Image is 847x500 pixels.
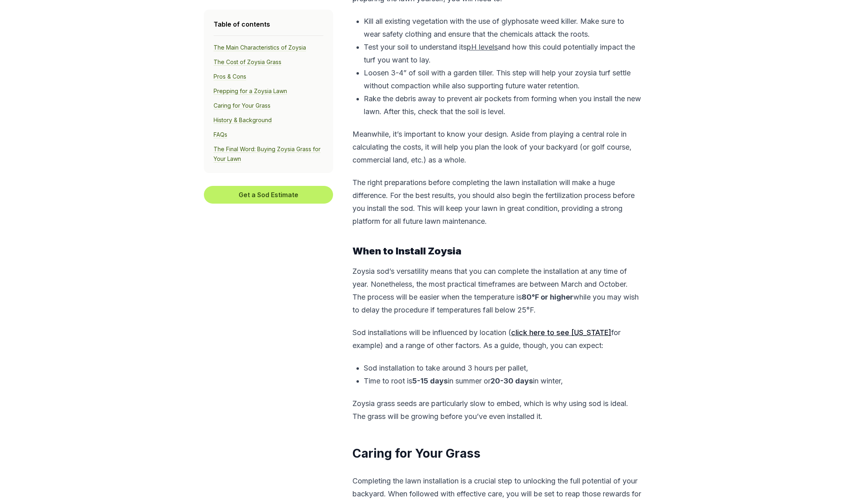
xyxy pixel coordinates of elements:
[214,102,270,109] a: Caring for Your Grass
[352,397,641,423] p: Zoysia grass seeds are particularly slow to embed, which is why using sod is ideal. The grass wil...
[352,128,641,167] p: Meanwhile, it’s important to know your design. Aside from playing a central role in calculating t...
[214,131,227,138] a: FAQs
[467,43,498,51] a: pH levels
[364,375,641,387] p: Time to root is in summer or in winter,
[214,146,321,162] a: The Final Word: Buying Zoysia Grass for Your Lawn
[522,293,573,301] b: 80°F or higher
[511,328,611,337] a: click here to see [US_STATE]
[364,92,641,118] p: Rake the debris away to prevent air pockets from forming when you install the new lawn. After thi...
[364,15,641,41] p: Kill all existing vegetation with the use of glyphosate weed killer. Make sure to wear safety clo...
[364,41,641,67] p: Test your soil to understand its and how this could potentially impact the turf you want to lay.
[214,73,246,80] a: Pros & Cons
[352,326,641,352] p: Sod installations will be influenced by location ( for example) and a range of other factors. As ...
[204,186,333,204] button: Get a Sod Estimate
[352,265,641,317] p: Zoysia sod’s versatility means that you can complete the installation at any time of year. Noneth...
[364,362,641,375] p: Sod installation to take around 3 hours per pallet,
[352,176,641,228] p: The right preparations before completing the lawn installation will make a huge difference. For t...
[491,377,533,385] b: 20-30 days
[214,117,272,124] a: History & Background
[364,67,641,92] p: Loosen 3-4” of soil with a garden tiller. This step will help your zoysia turf settle without com...
[214,87,287,95] a: Prepping for a Zoysia Lawn
[412,377,448,385] b: 5-15 days
[214,44,306,51] a: The Main Characteristics of Zoysia
[214,58,281,66] a: The Cost of Zoysia Grass
[214,19,323,29] h4: Table of contents
[352,446,641,462] h2: Caring for Your Grass
[352,245,461,257] b: When to Install Zoysia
